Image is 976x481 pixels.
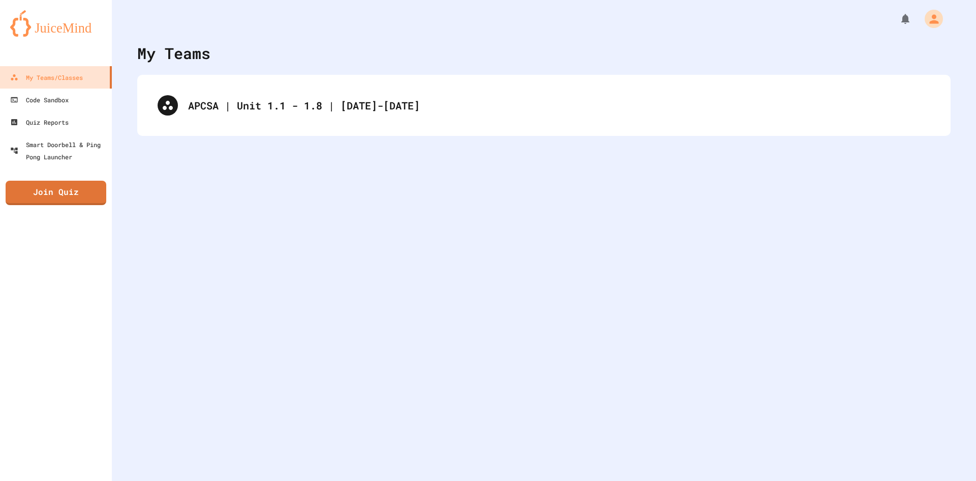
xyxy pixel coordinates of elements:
div: Smart Doorbell & Ping Pong Launcher [10,138,108,163]
div: APCSA | Unit 1.1 - 1.8 | [DATE]-[DATE] [147,85,940,126]
div: My Teams/Classes [10,71,83,83]
div: Quiz Reports [10,116,69,128]
div: My Teams [137,42,210,65]
div: APCSA | Unit 1.1 - 1.8 | [DATE]-[DATE] [188,98,930,113]
div: My Account [914,7,945,31]
a: Join Quiz [6,181,106,205]
div: Code Sandbox [10,94,69,106]
img: logo-orange.svg [10,10,102,37]
div: My Notifications [880,10,914,27]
